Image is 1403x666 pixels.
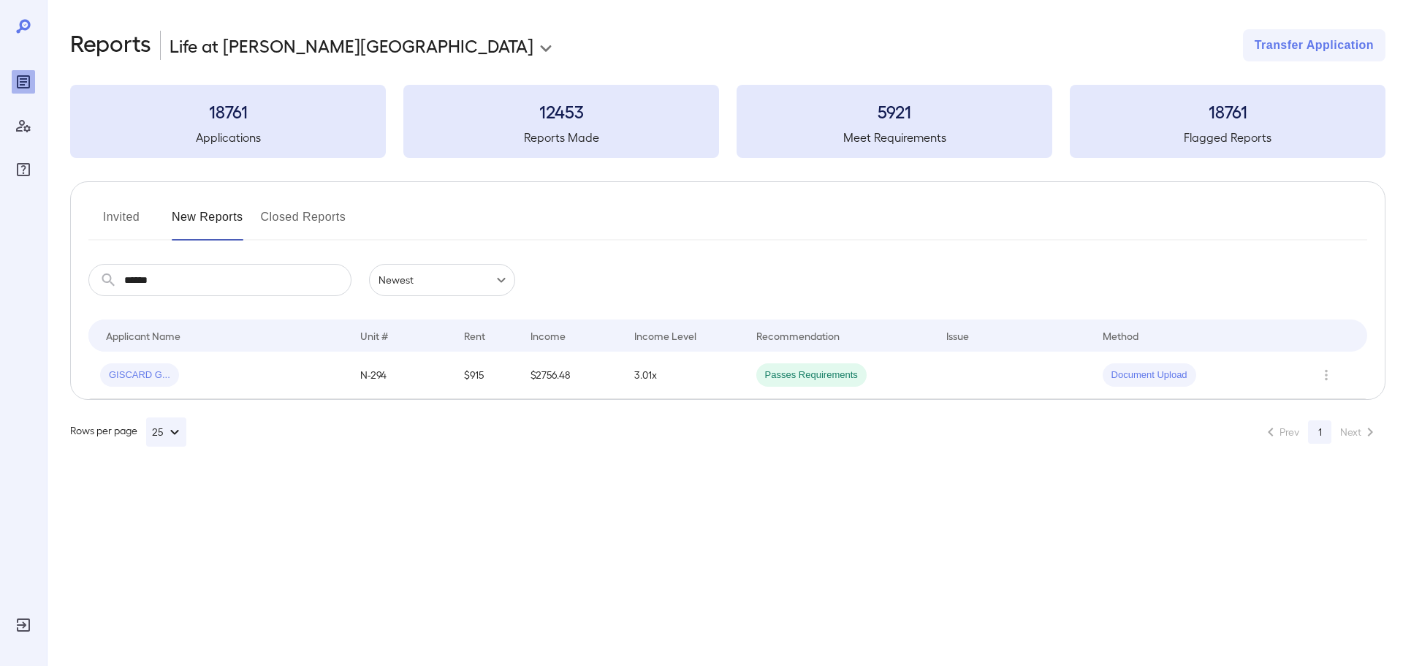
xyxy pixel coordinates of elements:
div: FAQ [12,158,35,181]
div: Unit # [360,327,388,344]
button: 25 [146,417,186,447]
div: Recommendation [756,327,840,344]
button: Row Actions [1315,363,1338,387]
div: Manage Users [12,114,35,137]
span: GISCARD G... [100,368,179,382]
td: $2756.48 [519,352,623,399]
h3: 12453 [403,99,719,123]
td: N-294 [349,352,452,399]
button: Invited [88,205,154,241]
summary: 18761Applications12453Reports Made5921Meet Requirements18761Flagged Reports [70,85,1385,158]
button: Closed Reports [261,205,346,241]
div: Issue [946,327,970,344]
div: Income Level [634,327,696,344]
div: Rent [464,327,487,344]
button: New Reports [172,205,243,241]
p: Life at [PERSON_NAME][GEOGRAPHIC_DATA] [170,34,533,57]
div: Newest [369,264,515,296]
td: 3.01x [623,352,744,399]
h5: Applications [70,129,386,146]
span: Passes Requirements [756,368,867,382]
nav: pagination navigation [1255,420,1385,444]
button: page 1 [1308,420,1331,444]
span: Document Upload [1103,368,1196,382]
h5: Flagged Reports [1070,129,1385,146]
div: Method [1103,327,1138,344]
div: Reports [12,70,35,94]
div: Rows per page [70,417,186,447]
div: Applicant Name [106,327,180,344]
button: Transfer Application [1243,29,1385,61]
td: $915 [452,352,519,399]
div: Log Out [12,613,35,637]
h3: 18761 [1070,99,1385,123]
div: Income [531,327,566,344]
h3: 18761 [70,99,386,123]
h5: Reports Made [403,129,719,146]
h2: Reports [70,29,151,61]
h3: 5921 [737,99,1052,123]
h5: Meet Requirements [737,129,1052,146]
